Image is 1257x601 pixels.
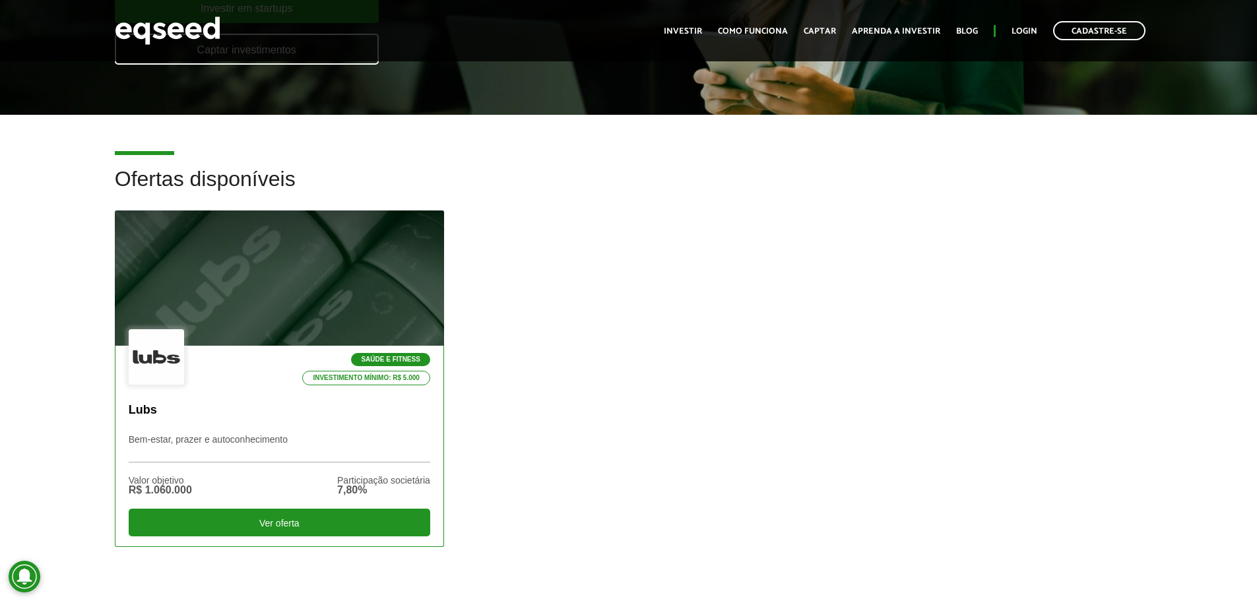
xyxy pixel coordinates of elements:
h2: Ofertas disponíveis [115,168,1143,210]
a: Saúde e Fitness Investimento mínimo: R$ 5.000 Lubs Bem-estar, prazer e autoconhecimento Valor obj... [115,210,444,546]
div: Participação societária [337,476,430,485]
a: Aprenda a investir [852,27,940,36]
div: Ver oferta [129,509,430,536]
a: Blog [956,27,978,36]
img: EqSeed [115,13,220,48]
a: Investir [664,27,702,36]
a: Cadastre-se [1053,21,1145,40]
a: Captar [804,27,836,36]
a: Como funciona [718,27,788,36]
p: Saúde e Fitness [351,353,430,366]
p: Investimento mínimo: R$ 5.000 [302,371,430,385]
div: R$ 1.060.000 [129,485,192,495]
div: Valor objetivo [129,476,192,485]
p: Lubs [129,403,430,418]
p: Bem-estar, prazer e autoconhecimento [129,434,430,462]
a: Login [1012,27,1037,36]
div: 7,80% [337,485,430,495]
